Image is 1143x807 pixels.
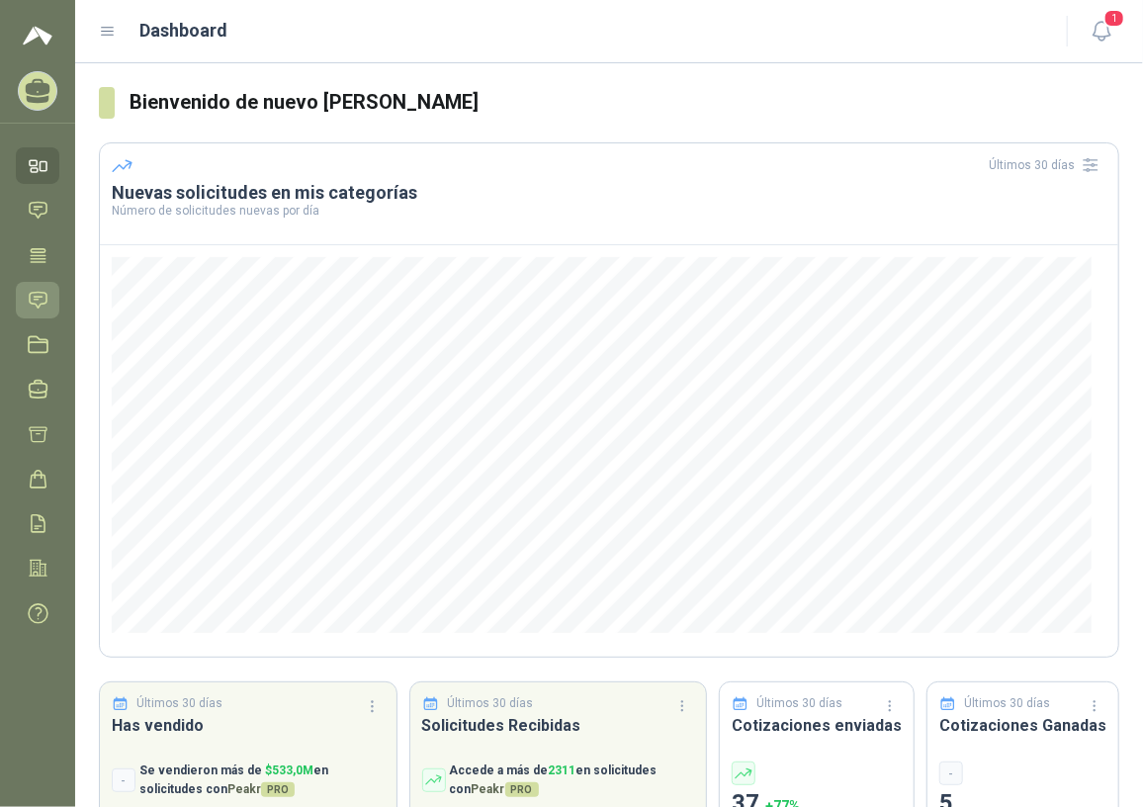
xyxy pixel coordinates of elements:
span: 2311 [549,763,576,777]
p: Últimos 30 días [757,694,843,713]
h3: Nuevas solicitudes en mis categorías [112,181,1106,205]
span: PRO [261,782,295,797]
div: - [112,768,135,792]
div: - [939,762,963,785]
span: PRO [505,782,539,797]
p: Número de solicitudes nuevas por día [112,205,1106,217]
h3: Solicitudes Recibidas [422,713,695,738]
p: Últimos 30 días [965,694,1051,713]
span: $ 533,0M [265,763,313,777]
p: Últimos 30 días [447,694,533,713]
h3: Cotizaciones enviadas [732,713,902,738]
span: Peakr [227,782,295,796]
p: Se vendieron más de en solicitudes con [139,762,385,799]
h3: Has vendido [112,713,385,738]
span: Peakr [472,782,539,796]
p: Últimos 30 días [137,694,223,713]
h3: Cotizaciones Ganadas [939,713,1106,738]
img: Logo peakr [23,24,52,47]
span: 1 [1103,9,1125,28]
div: Últimos 30 días [989,149,1106,181]
button: 1 [1084,14,1119,49]
p: Accede a más de en solicitudes con [450,762,695,799]
h3: Bienvenido de nuevo [PERSON_NAME] [131,87,1119,118]
h1: Dashboard [140,17,228,45]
